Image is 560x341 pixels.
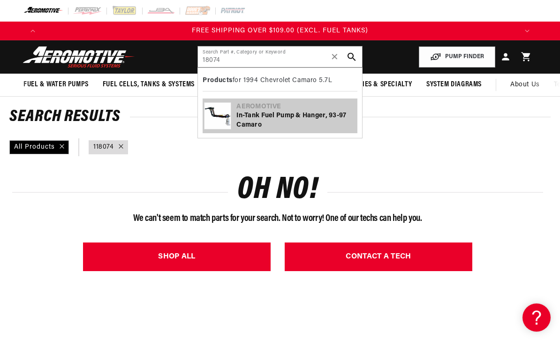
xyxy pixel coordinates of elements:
[285,242,472,271] a: CONTACT A TECH
[203,77,232,84] b: Products
[204,103,231,129] img: In-Tank Fuel Pump & Hanger, 93-97 Camaro
[518,22,537,40] button: Translation missing: en.sections.announcements.next_announcement
[23,80,89,90] span: Fuel & Water Pumps
[419,74,489,96] summary: System Diagrams
[93,142,114,152] a: 118074
[83,242,271,271] a: SHOP ALL
[332,80,412,90] span: Accessories & Specialty
[16,74,96,96] summary: Fuel & Water Pumps
[426,80,482,90] span: System Diagrams
[96,74,202,96] summary: Fuel Cells, Tanks & Systems
[341,46,362,67] button: search button
[192,27,368,34] span: FREE SHIPPING OVER $109.00 (EXCL. FUEL TANKS)
[20,46,137,68] img: Aeromotive
[203,73,357,91] div: for 1994 Chevrolet Camaro 5.7L
[237,177,318,204] h1: OH NO!
[9,140,69,154] div: All Products
[419,46,495,68] button: PUMP FINDER
[325,74,419,96] summary: Accessories & Specialty
[103,80,195,90] span: Fuel Cells, Tanks & Systems
[23,22,42,40] button: Translation missing: en.sections.announcements.previous_announcement
[236,102,356,112] div: Aeromotive
[9,110,551,125] h2: Search Results
[236,111,356,129] div: In-Tank Fuel Pump & Hanger, 93-97 Camaro
[42,26,518,36] div: Announcement
[198,46,362,67] input: Search by Part Number, Category or Keyword
[503,74,547,96] a: About Us
[510,81,540,88] span: About Us
[331,49,339,64] span: ✕
[42,26,518,36] div: 3 of 3
[12,211,543,226] p: We can't seem to match parts for your search. Not to worry! One of our techs can help you.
